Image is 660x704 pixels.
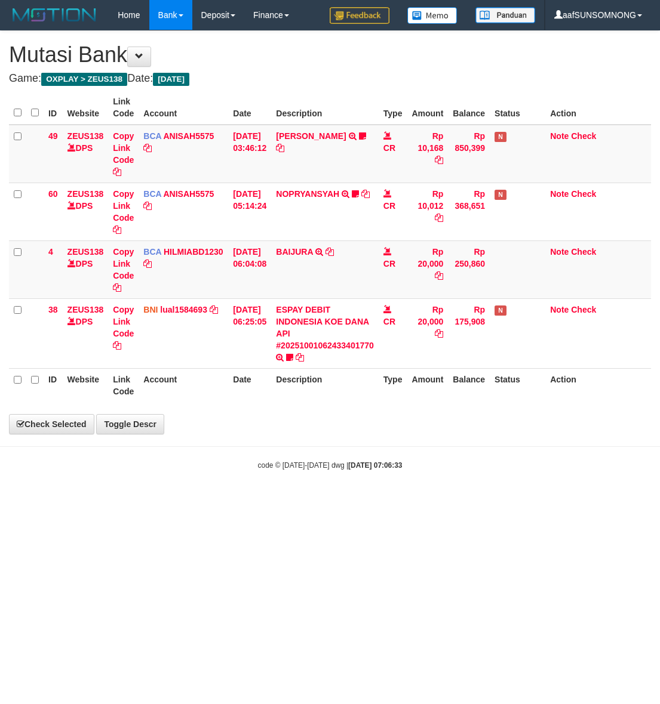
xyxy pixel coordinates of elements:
a: Note [550,305,569,314]
th: Account [139,91,228,125]
a: Copy Link Code [113,247,134,292]
a: Copy Link Code [113,189,134,234]
th: Amount [407,368,448,402]
span: 49 [48,131,58,141]
span: Has Note [495,305,506,316]
th: Type [379,368,407,402]
span: Has Note [495,132,506,142]
th: Date [228,368,271,402]
th: Action [545,368,651,402]
a: ZEUS138 [67,131,104,141]
th: Link Code [108,91,139,125]
a: Check [571,189,596,199]
td: Rp 20,000 [407,298,448,368]
th: Status [490,368,545,402]
td: Rp 10,168 [407,125,448,183]
td: Rp 175,908 [448,298,490,368]
a: Note [550,247,569,257]
a: Check [571,247,596,257]
a: ESPAY DEBIT INDONESIA KOE DANA API #20251001062433401770 [276,305,374,350]
span: 4 [48,247,53,257]
a: NOPRYANSYAH [276,189,339,199]
td: Rp 10,012 [407,183,448,240]
img: panduan.png [475,7,535,23]
span: CR [383,317,395,326]
span: CR [383,143,395,153]
td: Rp 20,000 [407,240,448,298]
span: BCA [143,247,161,257]
span: [DATE] [153,73,189,86]
th: Link Code [108,368,139,402]
span: 60 [48,189,58,199]
span: OXPLAY > ZEUS138 [41,73,127,86]
a: Note [550,131,569,141]
th: Balance [448,368,490,402]
a: Check [571,131,596,141]
a: ANISAH5575 [163,189,214,199]
a: Copy Link Code [113,131,134,177]
a: Note [550,189,569,199]
img: MOTION_logo.png [9,6,100,24]
a: Copy Link Code [113,305,134,350]
td: Rp 368,651 [448,183,490,240]
h4: Game: Date: [9,73,651,85]
th: Amount [407,91,448,125]
th: Date [228,91,271,125]
span: CR [383,201,395,211]
small: code © [DATE]-[DATE] dwg | [258,461,403,470]
th: Website [63,368,109,402]
td: [DATE] 03:46:12 [228,125,271,183]
span: BCA [143,131,161,141]
a: ZEUS138 [67,305,104,314]
h1: Mutasi Bank [9,43,651,67]
a: BAIJURA [276,247,313,257]
a: [PERSON_NAME] [276,131,346,141]
th: Type [379,91,407,125]
span: 38 [48,305,58,314]
td: DPS [63,183,109,240]
span: BCA [143,189,161,199]
td: Rp 250,860 [448,240,490,298]
img: Button%20Memo.svg [407,7,458,24]
th: Account [139,368,228,402]
a: Toggle Descr [96,414,164,434]
td: DPS [63,125,109,183]
a: lual1584693 [160,305,207,314]
th: Balance [448,91,490,125]
th: Description [271,91,379,125]
a: HILMIABD1230 [164,247,223,257]
a: ANISAH5575 [163,131,214,141]
span: Has Note [495,190,506,200]
a: Check [571,305,596,314]
th: Website [63,91,109,125]
a: Check Selected [9,414,94,434]
td: [DATE] 06:04:08 [228,240,271,298]
th: Description [271,368,379,402]
a: ZEUS138 [67,189,104,199]
span: CR [383,259,395,268]
td: [DATE] 05:14:24 [228,183,271,240]
th: Status [490,91,545,125]
strong: [DATE] 07:06:33 [348,461,402,470]
img: Feedback.jpg [330,7,389,24]
td: DPS [63,298,109,368]
th: ID [44,368,63,402]
th: Action [545,91,651,125]
td: DPS [63,240,109,298]
td: Rp 850,399 [448,125,490,183]
a: ZEUS138 [67,247,104,257]
span: BNI [143,305,158,314]
th: ID [44,91,63,125]
td: [DATE] 06:25:05 [228,298,271,368]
